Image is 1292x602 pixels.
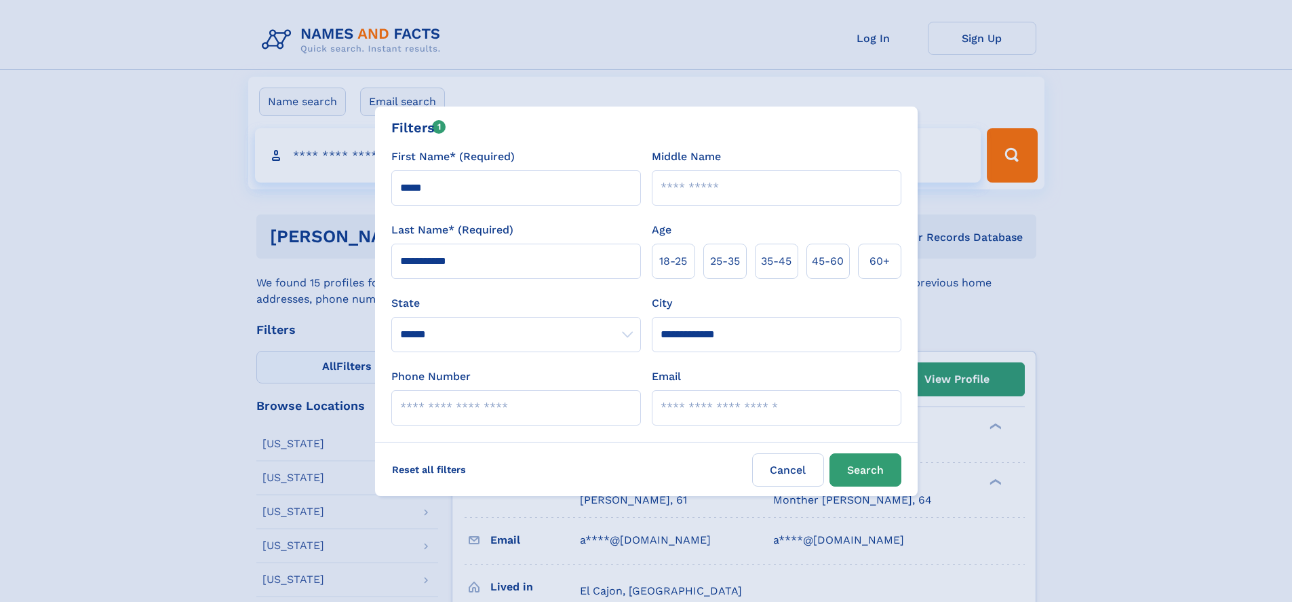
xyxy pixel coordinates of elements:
[391,222,513,238] label: Last Name* (Required)
[391,369,471,385] label: Phone Number
[761,253,791,269] span: 35‑45
[869,253,890,269] span: 60+
[659,253,687,269] span: 18‑25
[829,453,901,487] button: Search
[652,222,671,238] label: Age
[391,117,446,138] div: Filters
[652,149,721,165] label: Middle Name
[812,253,844,269] span: 45‑60
[391,149,515,165] label: First Name* (Required)
[752,453,824,487] label: Cancel
[710,253,740,269] span: 25‑35
[652,295,672,312] label: City
[652,369,681,385] label: Email
[383,453,475,486] label: Reset all filters
[391,295,641,312] label: State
